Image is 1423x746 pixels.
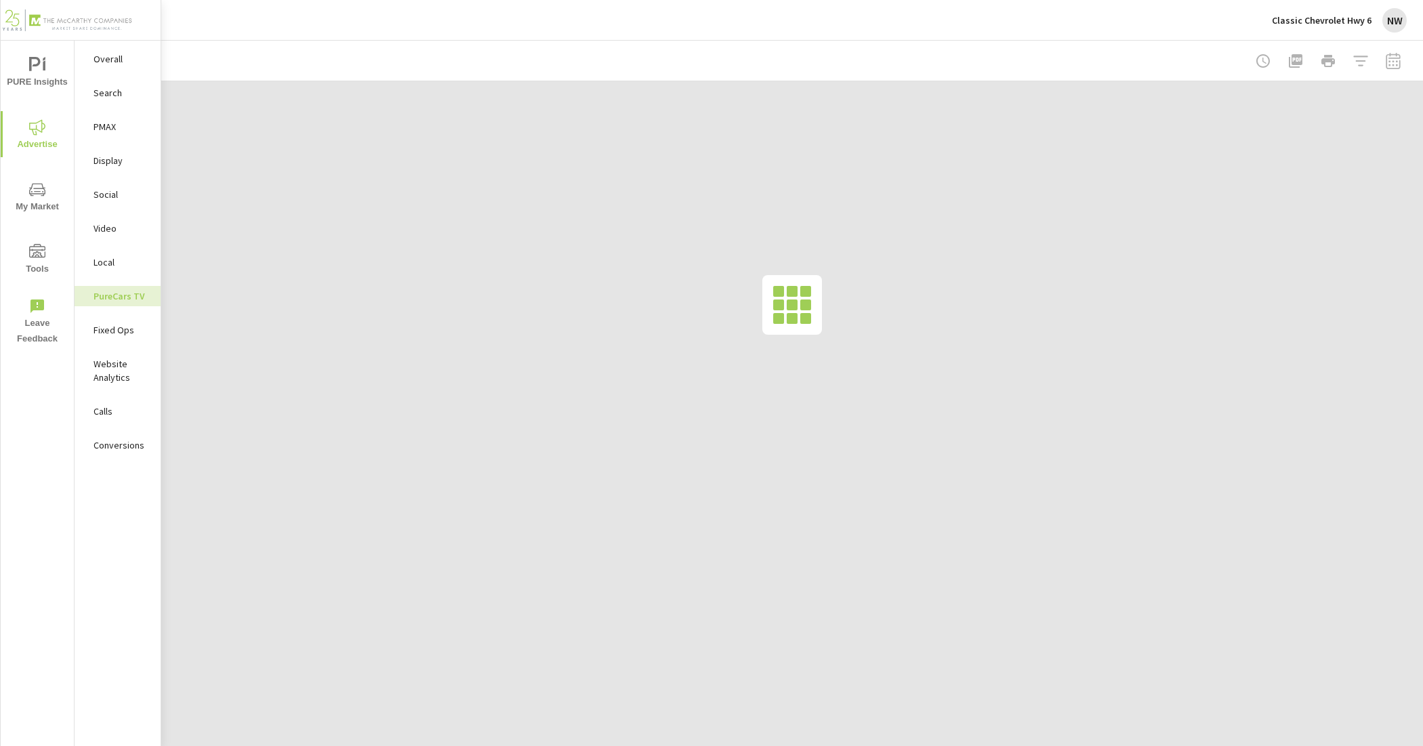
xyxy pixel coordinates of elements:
p: PureCars TV [94,289,150,303]
p: Fixed Ops [94,323,150,337]
p: Website Analytics [94,357,150,384]
p: Video [94,222,150,235]
p: Conversions [94,438,150,452]
p: Display [94,154,150,167]
p: Classic Chevrolet Hwy 6 [1272,14,1372,26]
p: PMAX [94,120,150,133]
div: Conversions [75,435,161,455]
p: Social [94,188,150,201]
p: Search [94,86,150,100]
div: NW [1382,8,1407,33]
div: Fixed Ops [75,320,161,340]
div: Overall [75,49,161,69]
span: Tools [5,244,70,277]
span: Advertise [5,119,70,152]
span: My Market [5,182,70,215]
div: PureCars TV [75,286,161,306]
div: Calls [75,401,161,421]
p: Local [94,255,150,269]
div: Search [75,83,161,103]
div: nav menu [1,41,74,352]
div: Social [75,184,161,205]
p: Calls [94,405,150,418]
div: Video [75,218,161,239]
div: Local [75,252,161,272]
div: Website Analytics [75,354,161,388]
span: Leave Feedback [5,298,70,347]
span: PURE Insights [5,57,70,90]
p: Overall [94,52,150,66]
div: PMAX [75,117,161,137]
div: Display [75,150,161,171]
